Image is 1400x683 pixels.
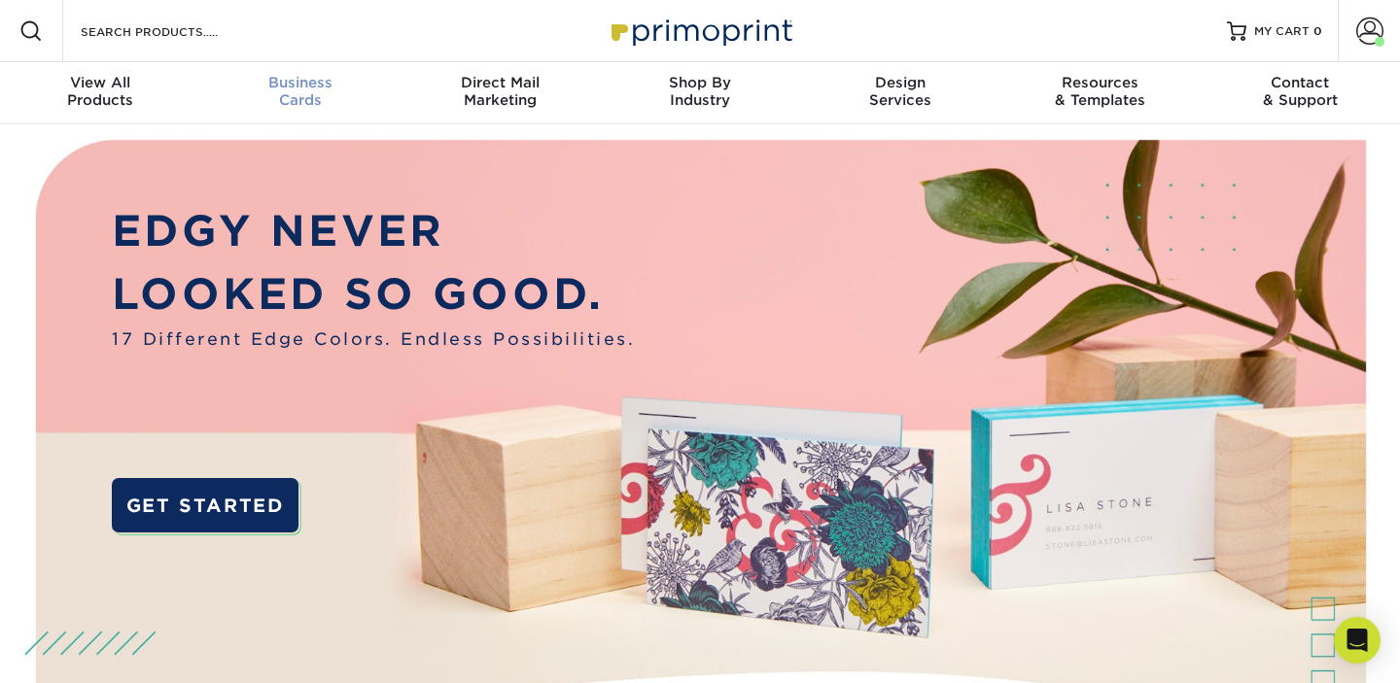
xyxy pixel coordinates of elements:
span: Business [200,74,401,91]
p: LOOKED SO GOOD. [112,263,635,326]
span: Direct Mail [400,74,600,91]
span: 17 Different Edge Colors. Endless Possibilities. [112,326,635,352]
a: Contact& Support [1200,62,1400,124]
a: BusinessCards [200,62,401,124]
a: Direct MailMarketing [400,62,600,124]
span: Contact [1200,74,1400,91]
a: Resources& Templates [1000,62,1201,124]
span: MY CART [1254,23,1310,40]
img: Primoprint [603,10,797,51]
p: EDGY NEVER [112,200,635,263]
span: Design [800,74,1000,91]
div: Cards [200,74,401,109]
div: & Templates [1000,74,1201,109]
div: Industry [600,74,800,109]
span: Resources [1000,74,1201,91]
input: SEARCH PRODUCTS..... [79,19,268,43]
a: DesignServices [800,62,1000,124]
div: Services [800,74,1000,109]
span: 0 [1313,24,1322,38]
a: GET STARTED [112,478,297,533]
div: Open Intercom Messenger [1334,617,1381,664]
span: Shop By [600,74,800,91]
a: Shop ByIndustry [600,62,800,124]
div: Marketing [400,74,600,109]
div: & Support [1200,74,1400,109]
